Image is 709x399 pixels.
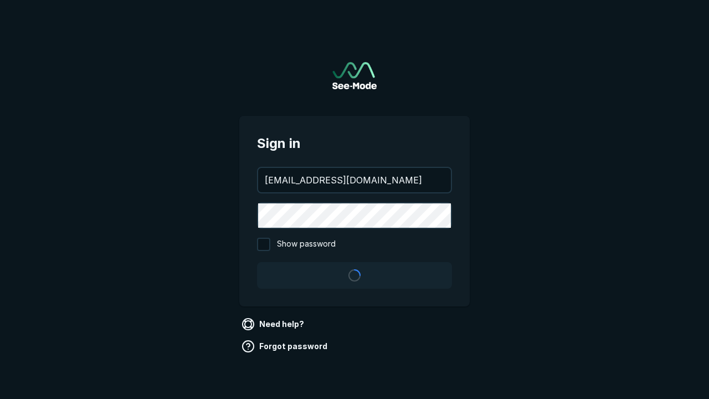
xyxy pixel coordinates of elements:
a: Need help? [239,315,309,333]
span: Show password [277,238,336,251]
a: Go to sign in [332,62,377,89]
input: your@email.com [258,168,451,192]
img: See-Mode Logo [332,62,377,89]
span: Sign in [257,134,452,154]
a: Forgot password [239,337,332,355]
